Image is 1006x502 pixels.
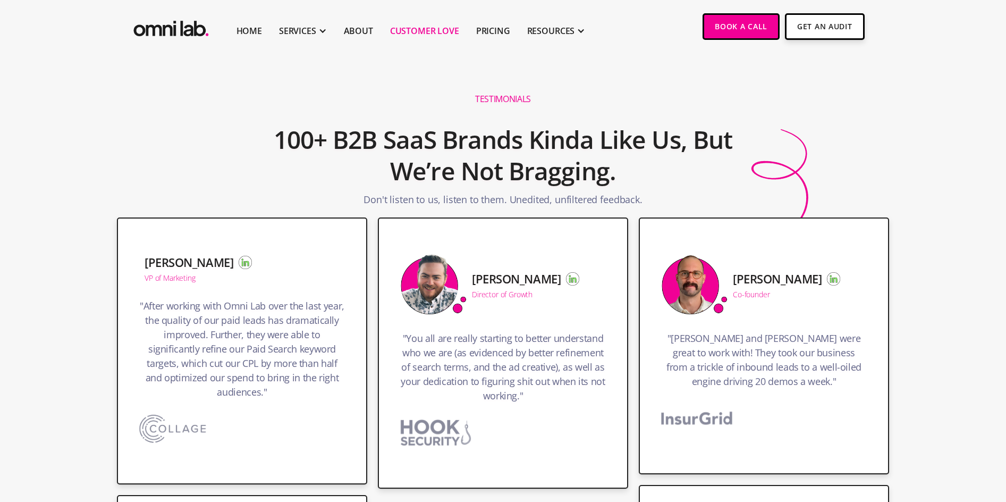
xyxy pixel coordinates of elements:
a: home [131,13,211,39]
h2: 100+ B2B SaaS Brands Kinda Like Us, But We’re Not Bragging. [250,119,756,193]
a: Customer Love [390,24,459,37]
img: Omni Lab: B2B SaaS Demand Generation Agency [131,13,211,39]
h5: [PERSON_NAME] [472,272,561,285]
div: Director of Growth [472,291,532,298]
h3: "After working with Omni Lab over the last year, the quality of our paid leads has dramatically i... [139,299,345,405]
a: About [344,24,373,37]
a: Pricing [476,24,510,37]
div: SERVICES [279,24,316,37]
h5: [PERSON_NAME] [145,256,233,269]
h3: "[PERSON_NAME] and [PERSON_NAME] were great to work with! They took our business from a trickle o... [661,331,867,394]
h1: Testimonials [475,94,531,105]
div: Chatt-widget [815,379,1006,502]
div: RESOURCES [527,24,575,37]
iframe: Chat Widget [815,379,1006,502]
h5: [PERSON_NAME] [733,272,822,285]
div: Co-founder [733,291,770,298]
a: Get An Audit [785,13,864,40]
p: Don't listen to us, listen to them. Unedited, unfiltered feedback. [363,193,642,212]
a: Book a Call [703,13,780,40]
div: VP of Marketing [145,274,196,282]
h3: "You all are really starting to better understand who we are (as evidenced by better refinement o... [400,331,606,408]
a: Home [236,24,262,37]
